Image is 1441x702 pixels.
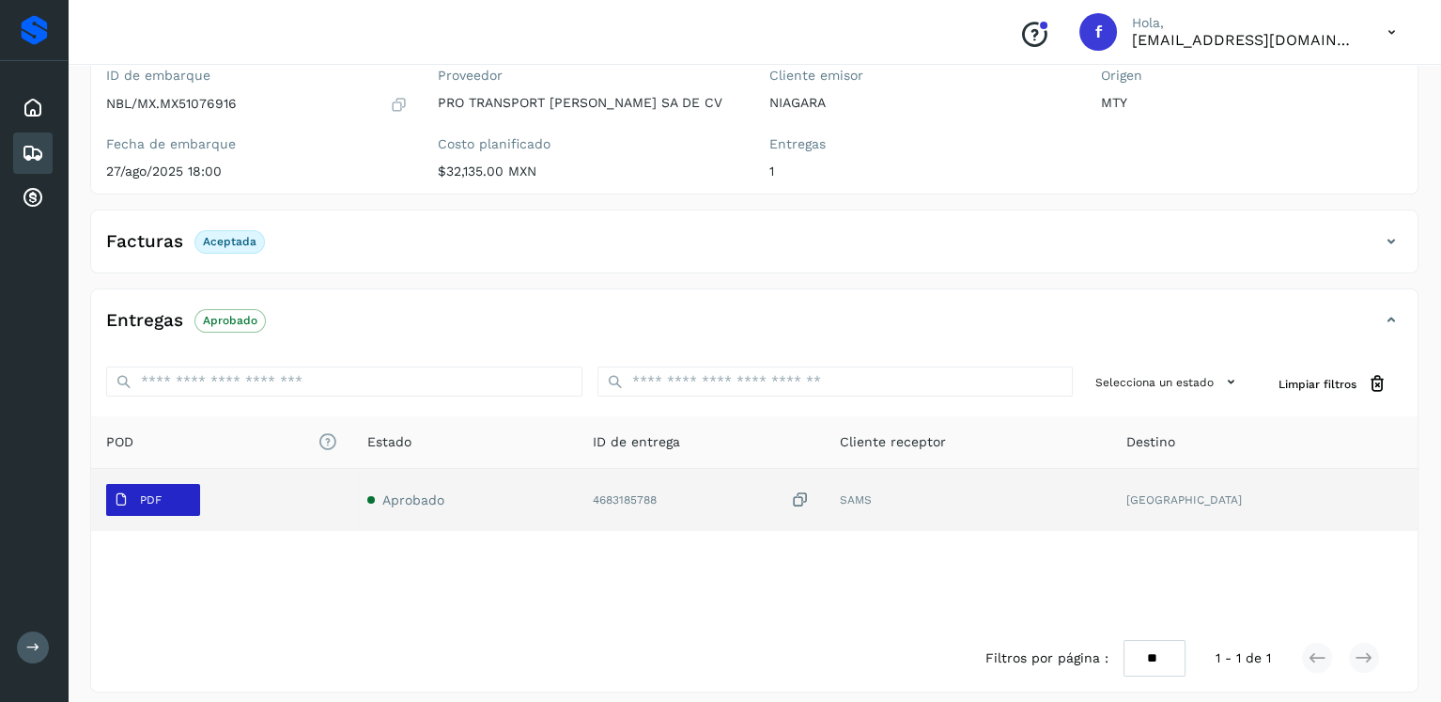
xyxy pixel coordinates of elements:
[382,492,444,507] span: Aprobado
[106,432,337,452] span: POD
[367,432,411,452] span: Estado
[825,469,1111,531] td: SAMS
[1101,95,1402,111] p: MTY
[1216,648,1271,668] span: 1 - 1 de 1
[1126,432,1175,452] span: Destino
[985,648,1108,668] span: Filtros por página :
[140,493,162,507] p: PDF
[106,484,200,516] button: PDF
[769,136,1071,152] label: Entregas
[106,68,408,84] label: ID de embarque
[438,164,739,179] p: $32,135.00 MXN
[91,226,1418,273] div: FacturasAceptada
[1132,31,1357,49] p: facturacion@protransport.com.mx
[13,178,53,219] div: Cuentas por cobrar
[438,136,739,152] label: Costo planificado
[106,310,183,332] h4: Entregas
[13,87,53,129] div: Inicio
[438,68,739,84] label: Proveedor
[1132,15,1357,31] p: Hola,
[593,491,810,510] div: 4683185788
[769,164,1071,179] p: 1
[13,133,53,174] div: Embarques
[1278,376,1356,393] span: Limpiar filtros
[106,231,183,253] h4: Facturas
[1263,367,1402,401] button: Limpiar filtros
[203,235,256,248] p: Aceptada
[1088,367,1248,398] button: Selecciona un estado
[1101,68,1402,84] label: Origen
[106,164,408,179] p: 27/ago/2025 18:00
[769,95,1071,111] p: NIAGARA
[769,68,1071,84] label: Cliente emisor
[106,136,408,152] label: Fecha de embarque
[1111,469,1418,531] td: [GEOGRAPHIC_DATA]
[438,95,739,111] p: PRO TRANSPORT [PERSON_NAME] SA DE CV
[593,432,680,452] span: ID de entrega
[840,432,946,452] span: Cliente receptor
[203,314,257,327] p: Aprobado
[91,304,1418,351] div: EntregasAprobado
[106,96,237,112] p: NBL/MX.MX51076916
